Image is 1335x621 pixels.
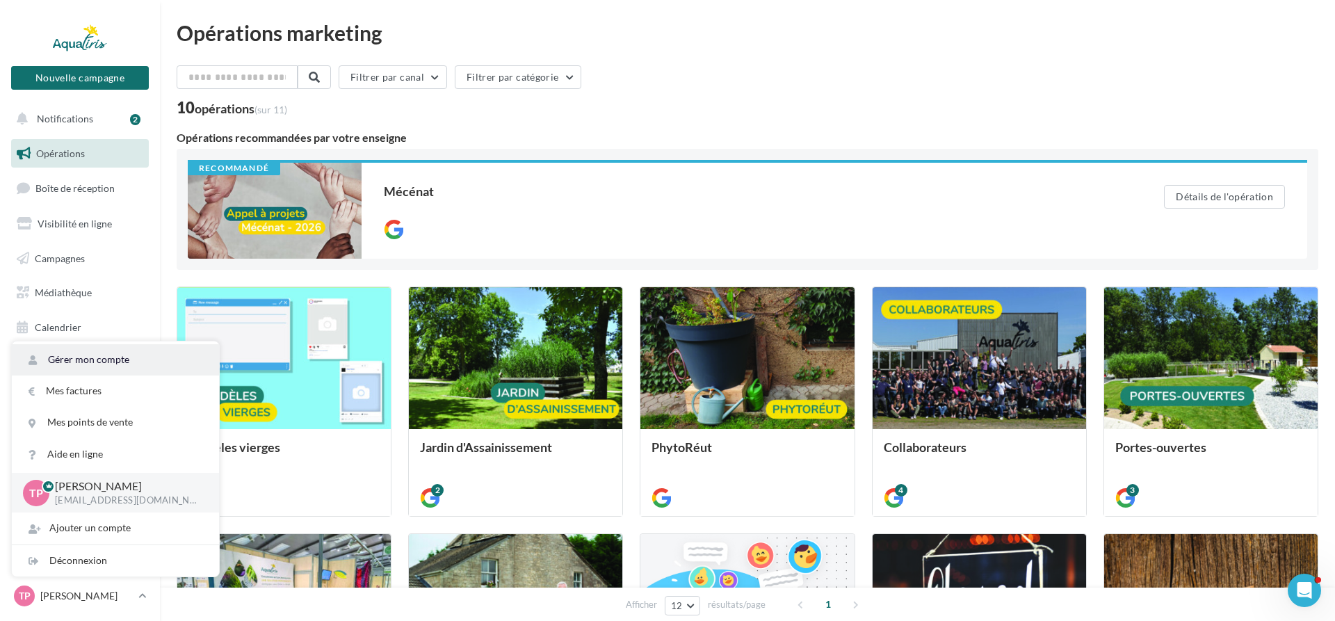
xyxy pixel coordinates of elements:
[8,278,152,307] a: Médiathèque
[37,113,93,124] span: Notifications
[626,598,657,611] span: Afficher
[817,593,839,615] span: 1
[177,132,1318,143] div: Opérations recommandées par votre enseigne
[384,185,1108,197] div: Mécénat
[8,139,152,168] a: Opérations
[671,600,683,611] span: 12
[177,22,1318,43] div: Opérations marketing
[652,440,843,468] div: PhytoRéut
[8,173,152,203] a: Boîte de réception
[12,439,219,470] a: Aide en ligne
[895,484,907,497] div: 4
[884,440,1075,468] div: Collaborateurs
[1126,484,1139,497] div: 3
[665,596,700,615] button: 12
[177,100,287,115] div: 10
[455,65,581,89] button: Filtrer par catégorie
[35,182,115,194] span: Boîte de réception
[12,407,219,438] a: Mes points de vente
[36,147,85,159] span: Opérations
[19,589,31,603] span: TP
[38,218,112,229] span: Visibilité en ligne
[8,244,152,273] a: Campagnes
[195,102,287,115] div: opérations
[11,583,149,609] a: TP [PERSON_NAME]
[35,287,92,298] span: Médiathèque
[35,321,81,333] span: Calendrier
[12,376,219,407] a: Mes factures
[12,545,219,576] div: Déconnexion
[188,163,280,175] div: Recommandé
[188,440,380,468] div: Modèles vierges
[29,485,43,501] span: TP
[708,598,766,611] span: résultats/page
[130,114,140,125] div: 2
[55,478,197,494] p: [PERSON_NAME]
[420,440,611,468] div: Jardin d'Assainissement
[40,589,133,603] p: [PERSON_NAME]
[12,513,219,544] div: Ajouter un compte
[8,104,146,134] button: Notifications 2
[339,65,447,89] button: Filtrer par canal
[254,104,287,115] span: (sur 11)
[1115,440,1306,468] div: Portes-ouvertes
[8,209,152,239] a: Visibilité en ligne
[8,348,152,377] a: Docto'Com
[11,66,149,90] button: Nouvelle campagne
[431,484,444,497] div: 2
[1288,574,1321,607] iframe: Intercom live chat
[1164,185,1285,209] button: Détails de l'opération
[35,252,85,264] span: Campagnes
[8,313,152,342] a: Calendrier
[55,494,197,507] p: [EMAIL_ADDRESS][DOMAIN_NAME]
[12,344,219,376] a: Gérer mon compte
